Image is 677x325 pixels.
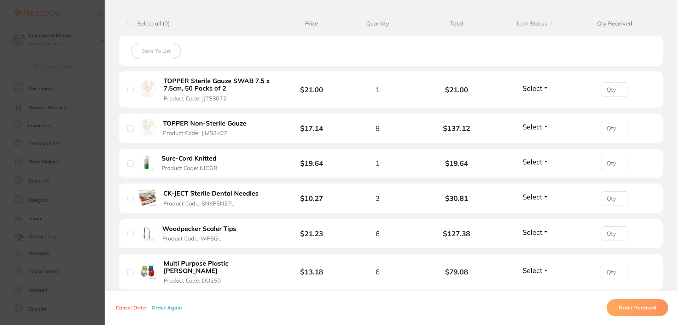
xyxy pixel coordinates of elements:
[164,260,273,274] b: Multi Purpose Plastic [PERSON_NAME]
[375,194,380,202] span: 3
[132,43,181,59] button: Save To List
[139,119,156,136] img: TOPPER Non-Sterile Gauze
[139,225,155,241] img: Woodpecker Scaler Tips
[520,122,551,131] button: Select
[417,86,496,94] b: $21.00
[285,20,338,27] span: Price
[523,84,542,93] span: Select
[338,20,417,27] span: Quantity
[300,159,323,168] b: $19.64
[520,192,551,201] button: Select
[161,120,255,137] button: TOPPER Non-Sterile Gauze Product Code: JJMS3407
[601,121,629,135] input: Qty
[164,77,273,92] b: TOPPER Sterile Gauze SWAB 7.5 x 7.5cm, 50 Packs of 2
[523,157,542,166] span: Select
[417,230,496,238] b: $127.38
[139,80,156,98] img: TOPPER Sterile Gauze SWAB 7.5 x 7.5cm, 50 Packs of 2
[300,124,323,133] b: $17.14
[300,194,323,203] b: $10.27
[300,267,323,276] b: $13.18
[375,268,380,276] span: 6
[150,304,184,311] button: Order Again
[601,82,629,97] input: Qty
[163,120,246,127] b: TOPPER Non-Sterile Gauze
[523,192,542,201] span: Select
[162,165,217,171] span: Product Code: IUCGR
[575,20,654,27] span: Qty Received
[417,268,496,276] b: $79.08
[523,228,542,237] span: Select
[607,299,668,316] button: Order Received
[159,155,227,172] button: Sure-Cord Knitted Product Code: IUCGR
[601,265,629,279] input: Qty
[164,95,227,101] span: Product Code: JJTS8072
[163,130,227,136] span: Product Code: JJMS3407
[139,262,156,280] img: Multi Purpose Plastic Dappen
[134,20,170,27] span: Select all ( 0 )
[163,200,234,207] span: Product Code: SNKPSN27L
[520,84,551,93] button: Select
[162,155,216,162] b: Sure-Cord Knitted
[520,266,551,275] button: Select
[113,304,150,311] button: Cancel Order
[375,86,380,94] span: 1
[163,190,258,197] b: CK-JECT Sterile Dental Needles
[162,77,275,102] button: TOPPER Sterile Gauze SWAB 7.5 x 7.5cm, 50 Packs of 2 Product Code: JJTS8072
[520,157,551,166] button: Select
[417,20,496,27] span: Total
[139,155,154,170] img: Sure-Cord Knitted
[161,190,266,207] button: CK-JECT Sterile Dental Needles Product Code: SNKPSN27L
[139,189,156,206] img: CK-JECT Sterile Dental Needles
[300,229,323,238] b: $21.23
[162,235,222,242] span: Product Code: WPSG1
[523,266,542,275] span: Select
[162,225,236,233] b: Woodpecker Scaler Tips
[520,228,551,237] button: Select
[601,191,629,205] input: Qty
[300,85,323,94] b: $21.00
[417,159,496,167] b: $19.64
[160,225,245,242] button: Woodpecker Scaler Tips Product Code: WPSG1
[601,226,629,240] input: Qty
[375,124,380,132] span: 8
[162,260,275,284] button: Multi Purpose Plastic [PERSON_NAME] Product Code: DD250
[601,156,629,170] input: Qty
[496,20,576,27] span: Item Status
[164,277,221,284] span: Product Code: DD250
[375,159,380,167] span: 1
[375,230,380,238] span: 6
[417,124,496,132] b: $137.12
[523,122,542,131] span: Select
[417,194,496,202] b: $30.81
